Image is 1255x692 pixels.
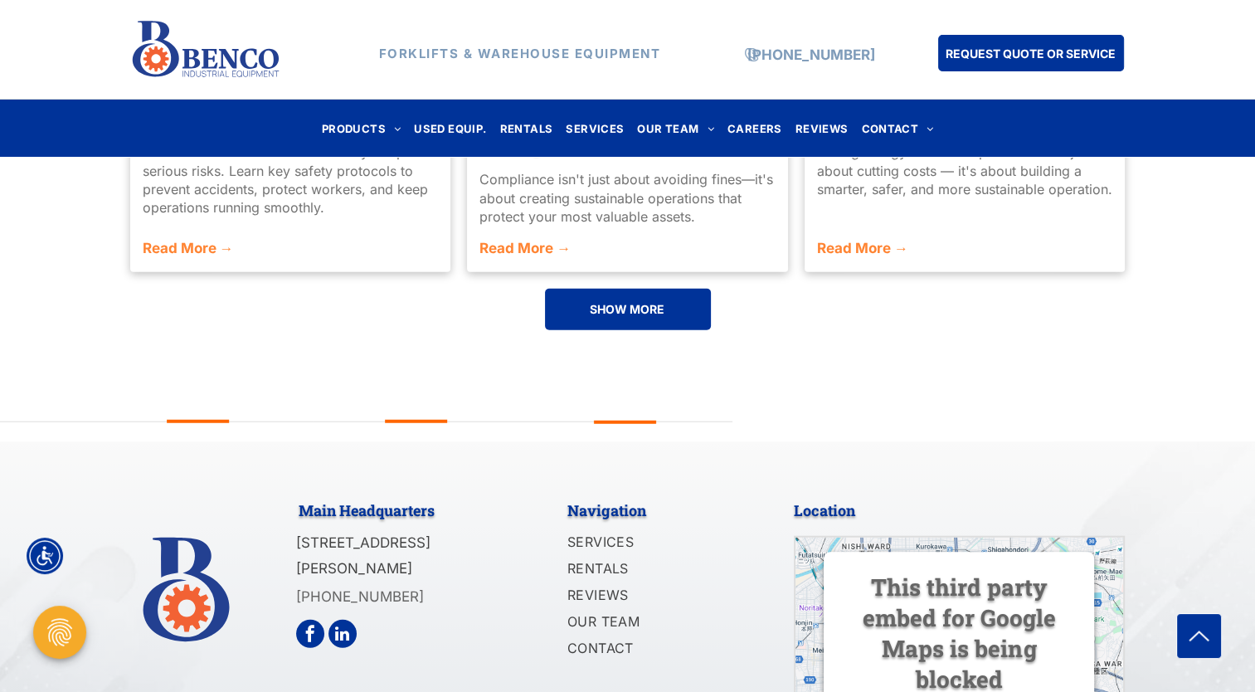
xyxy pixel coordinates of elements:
a: SERVICES [559,117,630,139]
a: OUR TEAM [567,610,747,636]
div: Forklifts boost warehouse efficiency but pose serious risks. Learn key safety protocols to preven... [143,143,439,216]
a: RENTALS [494,117,560,139]
div: Saving energy in forklift operations isn't just about cutting costs — it's about building a smart... [817,143,1113,198]
span: SHOW MORE [590,294,664,324]
a: USED EQUIP. [407,117,493,139]
span: Main Headquarters [299,500,435,520]
a: [PHONE_NUMBER] [747,46,875,63]
span: REQUEST QUOTE OR SERVICE [946,38,1116,69]
span: [STREET_ADDRESS][PERSON_NAME] [296,534,430,577]
a: facebook [296,620,324,648]
div: Compliance isn't just about avoiding fines—it's about creating sustainable operations that protec... [479,170,776,226]
a: CONTACT [567,636,747,663]
div: Accessibility Menu [27,538,63,574]
a: CONTACT [854,117,940,139]
a: Read More → [143,238,439,260]
a: REQUEST QUOTE OR SERVICE [938,35,1124,71]
span: Location [794,500,855,520]
a: CAREERS [721,117,789,139]
a: Read More → [479,238,776,260]
a: PRODUCTS [315,117,408,139]
a: SERVICES [567,530,747,557]
a: linkedin [328,620,357,648]
a: [PHONE_NUMBER] [296,588,424,605]
a: Read More → [817,238,1113,260]
strong: FORKLIFTS & WAREHOUSE EQUIPMENT [379,46,661,61]
span: Navigation [567,500,646,520]
a: RENTALS [567,557,747,583]
a: REVIEWS [789,117,855,139]
a: OUR TEAM [630,117,721,139]
a: REVIEWS [567,583,747,610]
